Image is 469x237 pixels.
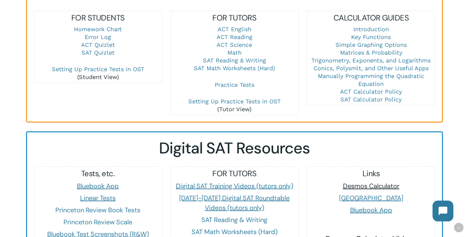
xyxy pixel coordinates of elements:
[171,13,298,23] h5: FOR TUTORS
[64,218,132,226] a: Princeton Review Scale
[311,57,431,64] a: Trigonometry, Exponents, and Logarithms
[85,33,111,40] a: Error Log
[34,168,162,179] h5: Tests, etc.
[350,206,392,214] a: Bluebook App
[340,96,402,103] a: SAT Calculator Policy
[203,57,266,64] a: SAT Reading & Writing
[171,98,298,113] p: (Tutor View)
[307,168,435,179] h5: Links
[34,139,435,158] h2: Digital SAT Resources
[188,98,281,105] a: Setting Up Practice Tests in OST
[217,41,252,48] a: ACT Science
[340,88,402,95] a: ACT Calculator Policy
[34,65,162,81] p: (Student View)
[307,13,435,23] h5: CALCULATOR GUIDES
[74,26,122,33] a: Homework Chart
[80,194,116,202] a: Linear Tests
[339,194,403,202] a: [GEOGRAPHIC_DATA]
[314,65,429,72] a: Conics, Polysmlt, and Other Useful Apps
[192,228,277,236] a: SAT Math Worksheets (Hard)
[55,206,140,214] a: Princeton Review Book Tests
[77,182,119,190] a: Bluebook App
[201,216,267,224] a: SAT Reading & Writing
[81,49,115,56] a: SAT Quizlet
[52,66,144,72] a: Setting Up Practice Tests in OST
[318,72,424,87] a: Manually Programming the Quadratic Equation
[426,194,460,228] iframe: Chatbot
[176,182,293,190] a: Digital SAT Training Videos (tutors only)
[194,65,275,72] a: SAT Math Worksheets (Hard)
[34,13,162,23] h5: FOR STUDENTS
[227,49,242,56] a: Math
[353,26,389,33] a: Introduction
[217,33,252,40] a: ACT Reading
[215,81,254,88] a: Practice Tests
[218,26,251,33] a: ACT English
[81,41,115,48] a: ACT Quizlet
[351,33,391,40] a: Key Functions
[179,194,290,212] a: [DATE]-[DATE] Digital SAT Roundtable Videos (tutors only)
[343,182,399,190] a: Desmos Calculator
[335,41,407,48] a: Simple Graphing Options
[171,168,298,179] h5: FOR TUTORS
[340,49,402,56] a: Matrices & Probability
